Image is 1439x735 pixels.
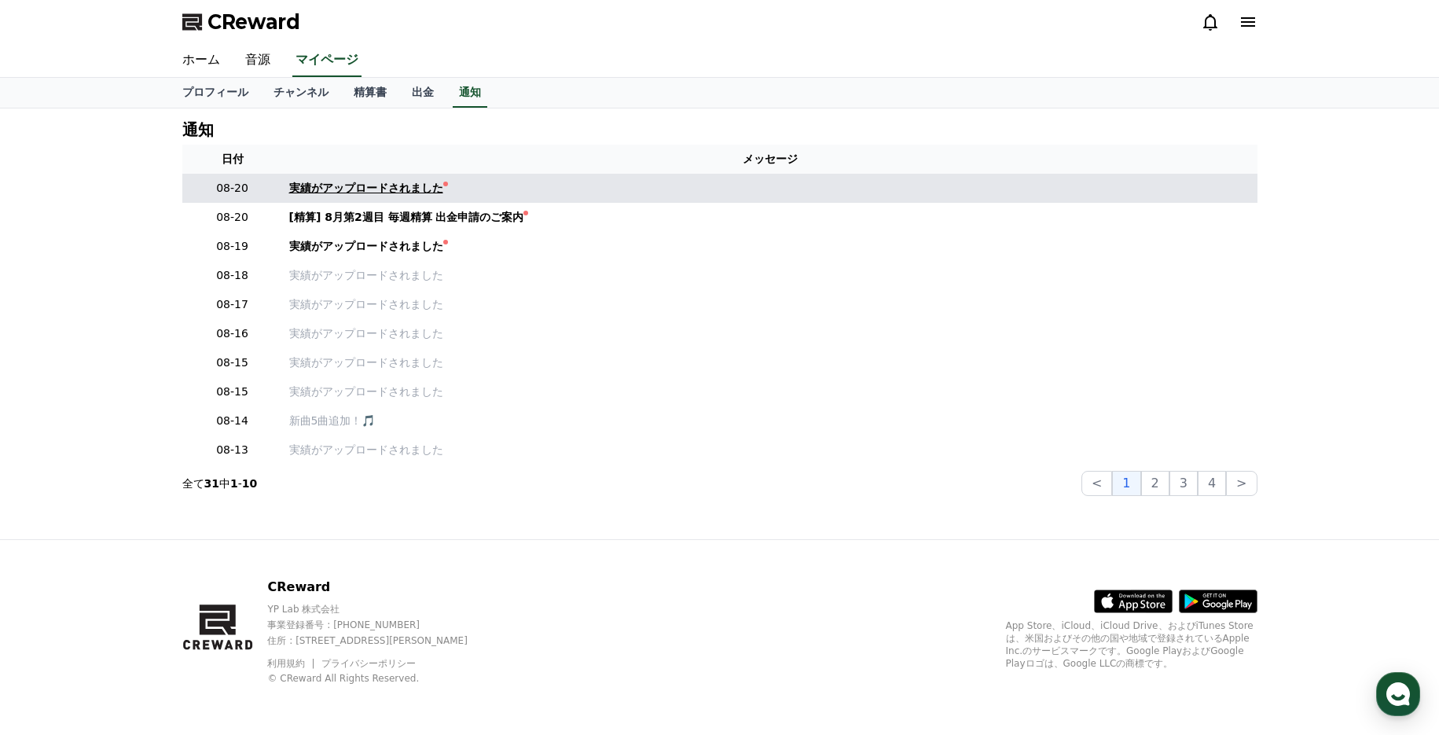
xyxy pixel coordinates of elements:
[267,634,494,647] p: 住所 : [STREET_ADDRESS][PERSON_NAME]
[1081,471,1112,496] button: <
[261,78,341,108] a: チャンネル
[341,78,399,108] a: 精算書
[267,658,317,669] a: 利用規約
[40,522,68,535] span: Home
[207,9,300,35] span: CReward
[267,619,494,631] p: 事業登録番号 : [PHONE_NUMBER]
[182,476,258,491] p: 全て 中 -
[289,238,1251,255] a: 実績がアップロードされました
[182,145,283,174] th: 日付
[399,78,446,108] a: 出金
[189,209,277,226] p: 08-20
[189,384,277,400] p: 08-15
[289,209,524,226] div: [精算] 8月第2週目 毎週精算 出金申請のご案内
[453,78,487,108] a: 通知
[233,44,283,77] a: 音源
[130,523,177,535] span: Messages
[233,522,271,535] span: Settings
[1226,471,1257,496] button: >
[267,578,494,597] p: CReward
[203,498,302,538] a: Settings
[189,238,277,255] p: 08-19
[189,296,277,313] p: 08-17
[189,442,277,458] p: 08-13
[204,477,219,490] strong: 31
[170,78,261,108] a: プロフィール
[289,442,1251,458] a: 実績がアップロードされました
[189,325,277,342] p: 08-16
[289,384,1251,400] a: 実績がアップロードされました
[104,498,203,538] a: Messages
[230,477,238,490] strong: 1
[267,603,494,616] p: YP Lab 株式会社
[289,355,1251,371] a: 実績がアップロードされました
[1169,471,1198,496] button: 3
[189,267,277,284] p: 08-18
[1198,471,1226,496] button: 4
[283,145,1257,174] th: メッセージ
[289,325,1251,342] a: 実績がアップロードされました
[289,296,1251,313] a: 実績がアップロードされました
[170,44,233,77] a: ホーム
[289,267,1251,284] a: 実績がアップロードされました
[1006,619,1257,670] p: App Store、iCloud、iCloud Drive、およびiTunes Storeは、米国およびその他の国や地域で登録されているApple Inc.のサービスマークです。Google P...
[321,658,416,669] a: プライバシーポリシー
[289,209,1251,226] a: [精算] 8月第2週目 毎週精算 出金申請のご案内
[289,180,443,197] div: 実績がアップロードされました
[189,180,277,197] p: 08-20
[289,413,1251,429] a: 新曲5曲追加！🎵
[182,121,214,138] h4: 通知
[289,180,1251,197] a: 実績がアップロードされました
[189,413,277,429] p: 08-14
[1112,471,1140,496] button: 1
[182,9,300,35] a: CReward
[5,498,104,538] a: Home
[292,44,362,77] a: マイページ
[289,238,443,255] div: 実績がアップロードされました
[189,355,277,371] p: 08-15
[1141,471,1169,496] button: 2
[242,477,257,490] strong: 10
[267,672,494,685] p: © CReward All Rights Reserved.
